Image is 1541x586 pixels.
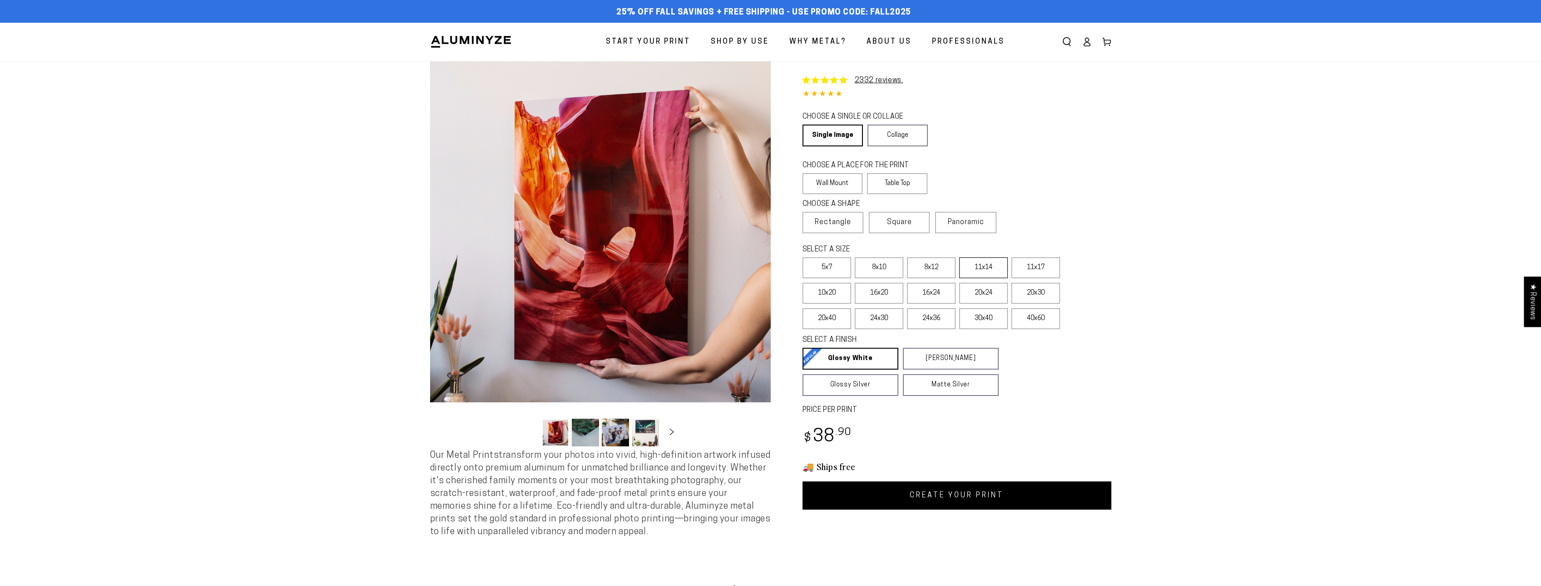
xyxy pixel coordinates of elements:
[835,427,852,438] sup: .90
[803,405,1111,416] label: PRICE PER PRINT
[704,30,776,54] a: Shop By Use
[519,422,539,442] button: Slide left
[430,61,771,449] media-gallery: Gallery Viewer
[867,173,927,194] label: Table Top
[803,283,851,304] label: 10x20
[789,35,846,49] span: Why Metal?
[616,8,911,18] span: 25% off FALL Savings + Free Shipping - Use Promo Code: FALL2025
[855,283,903,304] label: 16x20
[606,35,690,49] span: Start Your Print
[803,374,898,396] a: Glossy Silver
[855,308,903,329] label: 24x30
[662,422,682,442] button: Slide right
[783,30,853,54] a: Why Metal?
[430,451,771,536] span: Our Metal Prints transform your photos into vivid, high-definition artwork infused directly onto ...
[602,419,629,446] button: Load image 3 in gallery view
[803,112,920,122] legend: CHOOSE A SINGLE OR COLLAGE
[803,245,984,255] legend: SELECT A SIZE
[932,35,1005,49] span: Professionals
[1011,257,1060,278] label: 11x17
[632,419,659,446] button: Load image 4 in gallery view
[925,30,1011,54] a: Professionals
[803,125,863,146] a: Single Image
[803,308,851,329] label: 20x40
[1524,276,1541,327] div: Click to open Judge.me floating reviews tab
[430,35,512,49] img: Aluminyze
[907,257,956,278] label: 8x12
[803,335,977,346] legend: SELECT A FINISH
[542,419,569,446] button: Load image 1 in gallery view
[803,428,852,446] bdi: 38
[803,199,921,210] legend: CHOOSE A SHAPE
[959,257,1008,278] label: 11x14
[1011,283,1060,304] label: 20x30
[1057,32,1077,52] summary: Search our site
[711,35,769,49] span: Shop By Use
[959,283,1008,304] label: 20x24
[803,173,863,194] label: Wall Mount
[804,432,812,445] span: $
[907,283,956,304] label: 16x24
[803,461,1111,472] h3: 🚚 Ships free
[803,257,851,278] label: 5x7
[803,88,1111,101] div: 4.85 out of 5.0 stars
[1011,308,1060,329] label: 40x60
[803,481,1111,510] a: CREATE YOUR PRINT
[948,219,984,226] span: Panoramic
[855,77,903,84] a: 2332 reviews.
[855,257,903,278] label: 8x10
[867,125,928,146] a: Collage
[907,308,956,329] label: 24x36
[803,160,919,171] legend: CHOOSE A PLACE FOR THE PRINT
[803,348,898,370] a: Glossy White
[903,374,999,396] a: Matte Silver
[815,217,851,228] span: Rectangle
[860,30,918,54] a: About Us
[599,30,697,54] a: Start Your Print
[959,308,1008,329] label: 30x40
[903,348,999,370] a: [PERSON_NAME]
[867,35,912,49] span: About Us
[887,217,912,228] span: Square
[572,419,599,446] button: Load image 2 in gallery view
